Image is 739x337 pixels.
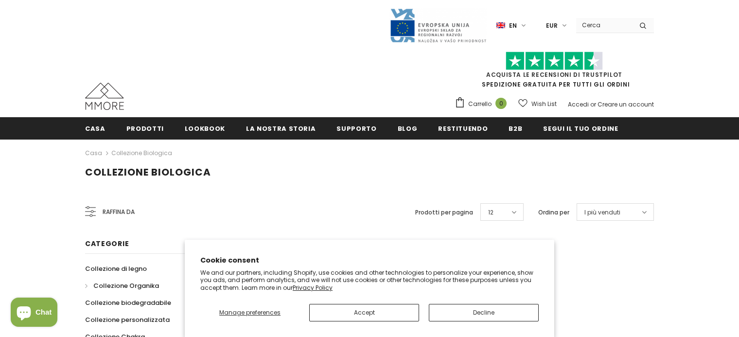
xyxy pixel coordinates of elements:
button: Decline [429,304,539,321]
button: Manage preferences [200,304,299,321]
span: Wish List [531,99,557,109]
a: Collezione biologica [111,149,172,157]
label: Prodotti per pagina [415,208,473,217]
span: EUR [546,21,558,31]
span: Collezione biologica [85,165,211,179]
span: SPEDIZIONE GRATUITA PER TUTTI GLI ORDINI [455,56,654,89]
span: Lookbook [185,124,225,133]
img: Javni Razpis [389,8,487,43]
h2: Cookie consent [200,255,539,266]
a: supporto [336,117,376,139]
a: Prodotti [126,117,164,139]
img: Fidati di Pilot Stars [506,52,603,71]
span: Blog [398,124,418,133]
span: or [590,100,596,108]
img: Casi MMORE [85,83,124,110]
span: Collezione Organika [93,281,159,290]
a: Segui il tuo ordine [543,117,618,139]
span: 12 [488,208,493,217]
a: Acquista le recensioni di TrustPilot [486,71,622,79]
span: Collezione di legno [85,264,147,273]
span: Prodotti [126,124,164,133]
a: Blog [398,117,418,139]
span: Casa [85,124,106,133]
span: en [509,21,517,31]
a: Casa [85,147,102,159]
a: B2B [509,117,522,139]
span: Segui il tuo ordine [543,124,618,133]
img: i-lang-1.png [496,21,505,30]
span: Carrello [468,99,492,109]
span: supporto [336,124,376,133]
a: Creare un account [598,100,654,108]
span: 0 [495,98,507,109]
span: Raffina da [103,207,135,217]
a: Carrello 0 [455,97,511,111]
a: Collezione biodegradabile [85,294,171,311]
label: Ordina per [538,208,569,217]
span: Manage preferences [219,308,281,317]
a: Restituendo [438,117,488,139]
span: Restituendo [438,124,488,133]
span: B2B [509,124,522,133]
a: La nostra storia [246,117,316,139]
a: Wish List [518,95,557,112]
a: Collezione di legno [85,260,147,277]
input: Search Site [576,18,632,32]
button: Accept [309,304,419,321]
inbox-online-store-chat: Shopify online store chat [8,298,60,329]
p: We and our partners, including Shopify, use cookies and other technologies to personalize your ex... [200,269,539,292]
a: Javni Razpis [389,21,487,29]
a: Casa [85,117,106,139]
a: Privacy Policy [293,284,333,292]
span: Categorie [85,239,129,248]
a: Lookbook [185,117,225,139]
span: I più venduti [584,208,620,217]
a: Accedi [568,100,589,108]
a: Collezione Organika [85,277,159,294]
span: Collezione personalizzata [85,315,170,324]
a: Collezione personalizzata [85,311,170,328]
span: La nostra storia [246,124,316,133]
span: Collezione biodegradabile [85,298,171,307]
